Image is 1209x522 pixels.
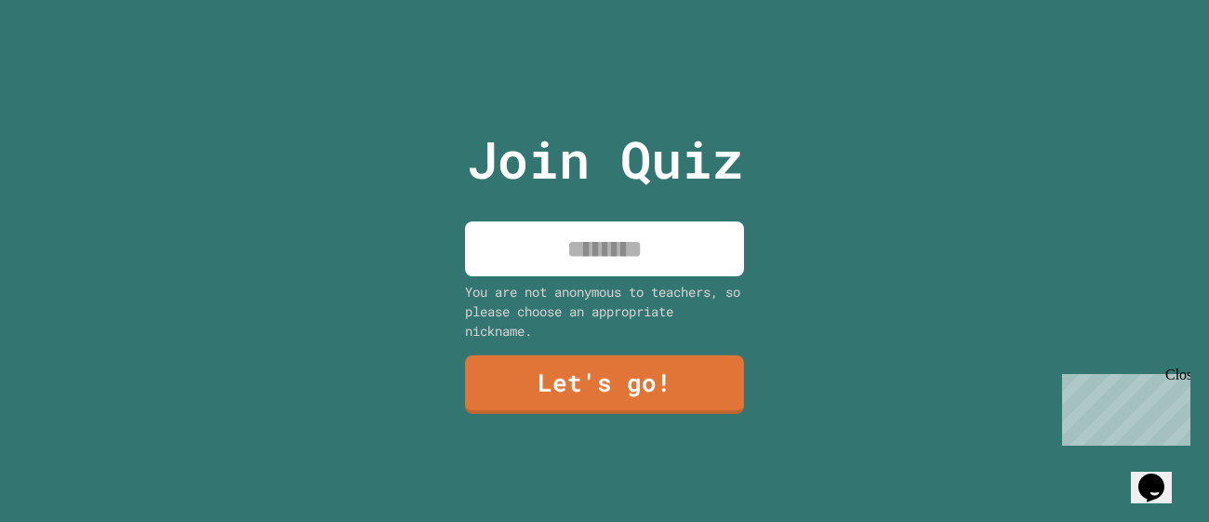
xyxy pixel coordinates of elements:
[1131,448,1190,503] iframe: chat widget
[465,282,744,341] div: You are not anonymous to teachers, so please choose an appropriate nickname.
[467,121,743,198] p: Join Quiz
[7,7,128,118] div: Chat with us now!Close
[1055,367,1190,446] iframe: chat widget
[465,355,744,414] a: Let's go!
